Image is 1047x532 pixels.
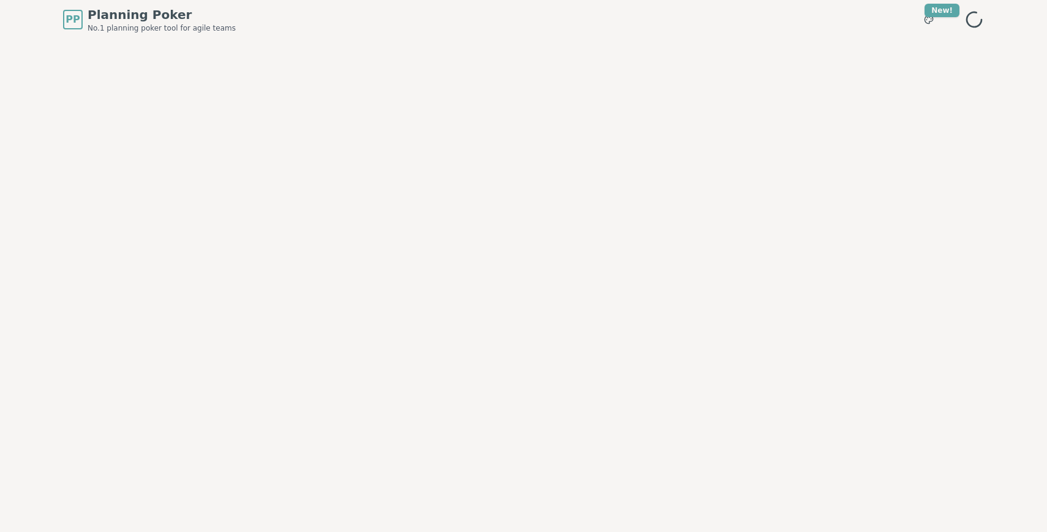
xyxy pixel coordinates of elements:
span: No.1 planning poker tool for agile teams [88,23,236,33]
div: New! [925,4,959,17]
span: Planning Poker [88,6,236,23]
span: PP [66,12,80,27]
button: New! [918,9,940,31]
a: PPPlanning PokerNo.1 planning poker tool for agile teams [63,6,236,33]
